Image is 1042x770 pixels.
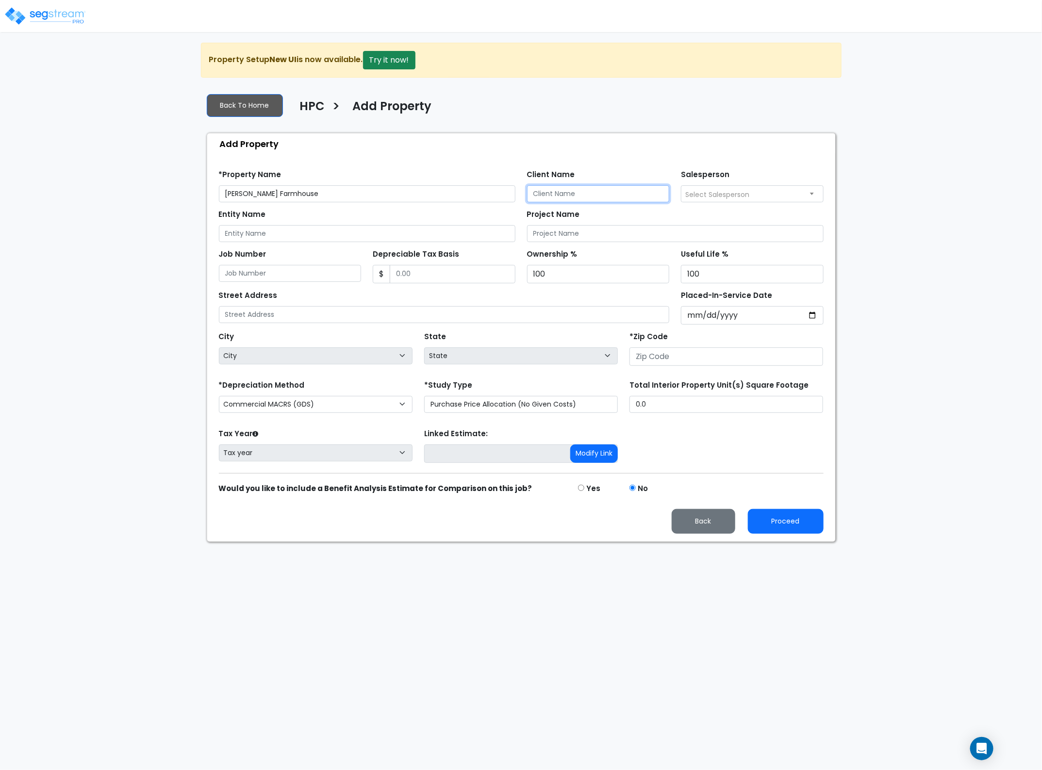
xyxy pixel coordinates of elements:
[685,190,749,199] span: Select Salesperson
[363,51,415,69] button: Try it now!
[219,483,532,493] strong: Would you like to include a Benefit Analysis Estimate for Comparison on this job?
[270,54,297,65] strong: New UI
[346,99,432,120] a: Add Property
[527,249,578,260] label: Ownership %
[219,290,278,301] label: Street Address
[373,249,459,260] label: Depreciable Tax Basis
[570,444,618,463] button: Modify Link
[748,509,824,534] button: Proceed
[681,169,729,180] label: Salesperson
[629,396,823,413] input: total square foot
[664,514,743,526] a: Back
[219,249,266,260] label: Job Number
[586,483,600,494] label: Yes
[219,209,266,220] label: Entity Name
[219,185,515,202] input: Property Name
[638,483,648,494] label: No
[201,43,842,78] div: Property Setup is now available.
[353,99,432,116] h4: Add Property
[970,737,993,760] div: Open Intercom Messenger
[4,6,86,26] img: logo_pro_r.png
[629,380,809,391] label: Total Interior Property Unit(s) Square Footage
[527,209,580,220] label: Project Name
[207,94,283,117] a: Back To Home
[424,380,472,391] label: *Study Type
[390,265,515,283] input: 0.00
[219,265,362,282] input: Job Number
[219,225,515,242] input: Entity Name
[219,380,305,391] label: *Depreciation Method
[219,169,281,180] label: *Property Name
[219,428,259,440] label: Tax Year
[681,290,772,301] label: Placed-In-Service Date
[681,265,824,283] input: Useful Life %
[212,133,835,154] div: Add Property
[629,331,668,343] label: *Zip Code
[373,265,390,283] span: $
[300,99,325,116] h4: HPC
[527,185,670,202] input: Client Name
[672,509,735,534] button: Back
[424,428,488,440] label: Linked Estimate:
[293,99,325,120] a: HPC
[681,249,728,260] label: Useful Life %
[332,98,341,117] h3: >
[219,306,670,323] input: Street Address
[527,169,575,180] label: Client Name
[629,347,823,366] input: Zip Code
[527,265,670,283] input: Ownership %
[219,331,234,343] label: City
[424,331,446,343] label: State
[527,225,824,242] input: Project Name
